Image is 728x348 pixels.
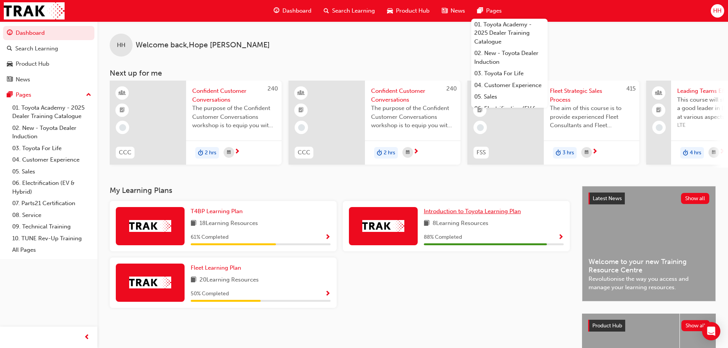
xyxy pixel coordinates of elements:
span: Show Progress [325,234,331,241]
button: Show Progress [558,233,564,242]
span: next-icon [413,149,419,155]
span: The purpose of the Confident Customer Conversations workshop is to equip you with tools to commun... [371,104,454,130]
span: Confident Customer Conversations [371,87,454,104]
span: 88 % Completed [424,233,462,242]
a: 05. Sales [9,166,94,178]
div: News [16,75,30,84]
span: 4 hrs [690,149,701,157]
span: learningRecordVerb_NONE-icon [477,124,484,131]
span: 50 % Completed [191,290,229,298]
a: 07. Parts21 Certification [9,197,94,209]
span: 61 % Completed [191,233,229,242]
a: Product HubShow all [588,320,710,332]
a: guage-iconDashboard [268,3,318,19]
a: Product Hub [3,57,94,71]
span: Fleet Learning Plan [191,264,241,271]
button: HH [711,4,724,18]
span: CCC [119,148,131,157]
span: up-icon [86,90,91,100]
span: news-icon [7,76,13,83]
span: 415 [626,85,636,92]
a: Search Learning [3,42,94,56]
a: 08. Service [9,209,94,221]
span: Product Hub [396,6,430,15]
img: Trak [129,277,171,288]
span: calendar-icon [585,148,589,157]
a: Introduction to Toyota Learning Plan [424,207,524,216]
a: Latest NewsShow allWelcome to your new Training Resource CentreRevolutionise the way you access a... [582,186,716,301]
span: book-icon [424,219,430,228]
a: 06. Electrification (EV & Hybrid) [9,177,94,197]
span: Dashboard [282,6,311,15]
a: 03. Toyota For Life [471,68,548,79]
span: Product Hub [592,322,622,329]
a: News [3,73,94,87]
a: 240CCCConfident Customer ConversationsThe purpose of the Confident Customer Conversations worksho... [289,81,460,165]
span: 8 Learning Resources [433,219,488,228]
span: search-icon [7,45,12,52]
a: 09. Technical Training [9,221,94,233]
span: next-icon [234,149,240,155]
span: FSS [477,148,486,157]
span: Show Progress [558,234,564,241]
span: pages-icon [7,92,13,99]
span: guage-icon [274,6,279,16]
span: calendar-icon [227,148,231,157]
span: booktick-icon [298,105,304,115]
a: pages-iconPages [471,3,508,19]
span: Fleet Strategic Sales Process [550,87,633,104]
a: Fleet Learning Plan [191,264,244,272]
span: learningResourceType_INSTRUCTOR_LED-icon [298,88,304,98]
span: learningResourceType_INSTRUCTOR_LED-icon [120,88,125,98]
span: HH [713,6,722,15]
a: 01. Toyota Academy - 2025 Dealer Training Catalogue [471,19,548,48]
img: Trak [129,220,171,232]
span: search-icon [324,6,329,16]
span: booktick-icon [477,105,483,115]
span: next-icon [592,149,598,155]
span: Confident Customer Conversations [192,87,276,104]
div: Open Intercom Messenger [702,322,720,340]
a: All Pages [9,244,94,256]
span: learningRecordVerb_NONE-icon [298,124,305,131]
span: calendar-icon [712,148,716,157]
span: book-icon [191,275,196,285]
a: 02. New - Toyota Dealer Induction [471,47,548,68]
span: car-icon [387,6,393,16]
button: Show all [681,320,710,331]
a: 04. Customer Experience [471,79,548,91]
a: 03. Toyota For Life [9,142,94,154]
a: 06. Electrification (EV & Hybrid) [471,103,548,123]
span: booktick-icon [120,105,125,115]
a: news-iconNews [436,3,471,19]
span: duration-icon [683,148,688,158]
a: Dashboard [3,26,94,40]
span: news-icon [442,6,448,16]
span: Pages [486,6,502,15]
button: Show Progress [325,289,331,299]
span: Show Progress [325,291,331,298]
span: booktick-icon [656,105,662,115]
img: Trak [362,220,404,232]
a: 415FSSFleet Strategic Sales ProcessThe aim of this course is to provide experienced Fleet Consult... [467,81,639,165]
span: Welcome to your new Training Resource Centre [589,257,709,275]
span: CCC [298,148,310,157]
span: Welcome back , Hope [PERSON_NAME] [136,41,270,50]
div: Pages [16,91,31,99]
span: Introduction to Toyota Learning Plan [424,208,521,215]
span: people-icon [656,88,662,98]
div: Product Hub [16,60,49,68]
span: News [451,6,465,15]
span: HH [117,41,125,50]
span: 240 [268,85,278,92]
span: book-icon [191,219,196,228]
span: prev-icon [84,333,90,342]
a: 240CCCConfident Customer ConversationsThe purpose of the Confident Customer Conversations worksho... [110,81,282,165]
button: DashboardSearch LearningProduct HubNews [3,24,94,88]
span: Revolutionise the way you access and manage your learning resources. [589,275,709,292]
span: 3 hrs [563,149,574,157]
a: Trak [4,2,65,19]
h3: My Learning Plans [110,186,570,195]
span: calendar-icon [406,148,410,157]
span: pages-icon [477,6,483,16]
